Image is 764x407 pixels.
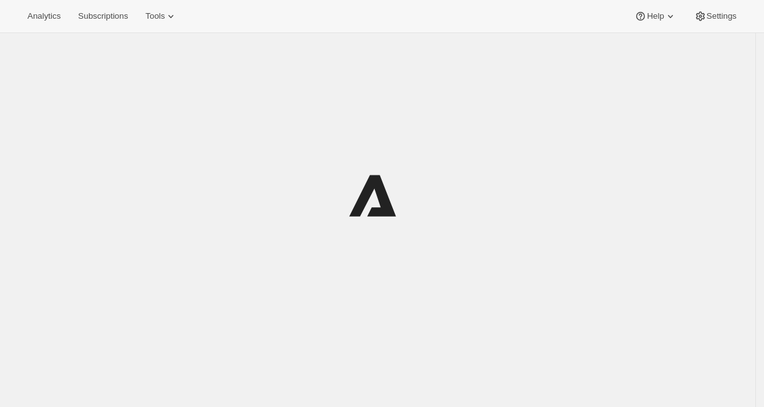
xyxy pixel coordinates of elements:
span: Subscriptions [78,11,128,21]
span: Analytics [27,11,60,21]
button: Analytics [20,7,68,25]
button: Settings [687,7,744,25]
button: Subscriptions [70,7,135,25]
button: Help [627,7,684,25]
button: Tools [138,7,185,25]
span: Help [647,11,664,21]
span: Tools [145,11,165,21]
span: Settings [707,11,737,21]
